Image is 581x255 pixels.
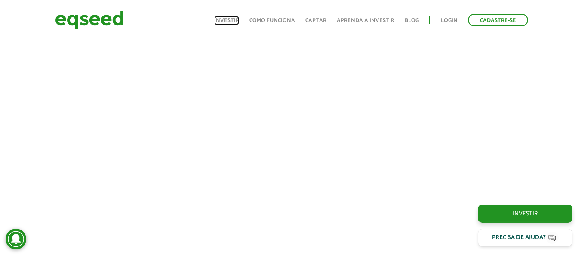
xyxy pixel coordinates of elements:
[305,18,326,23] a: Captar
[214,18,239,23] a: Investir
[249,18,295,23] a: Como funciona
[468,14,528,26] a: Cadastre-se
[337,18,394,23] a: Aprenda a investir
[478,205,572,223] a: Investir
[55,9,124,31] img: EqSeed
[441,18,458,23] a: Login
[405,18,419,23] a: Blog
